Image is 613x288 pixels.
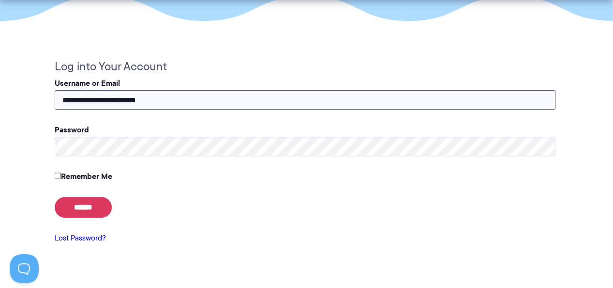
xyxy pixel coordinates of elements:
legend: Log into Your Account [55,56,167,77]
label: Password [55,124,89,135]
input: Remember Me [55,173,61,179]
label: Remember Me [55,170,112,182]
iframe: Toggle Customer Support [10,254,39,283]
label: Username or Email [55,77,120,89]
a: Lost Password? [55,232,106,243]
